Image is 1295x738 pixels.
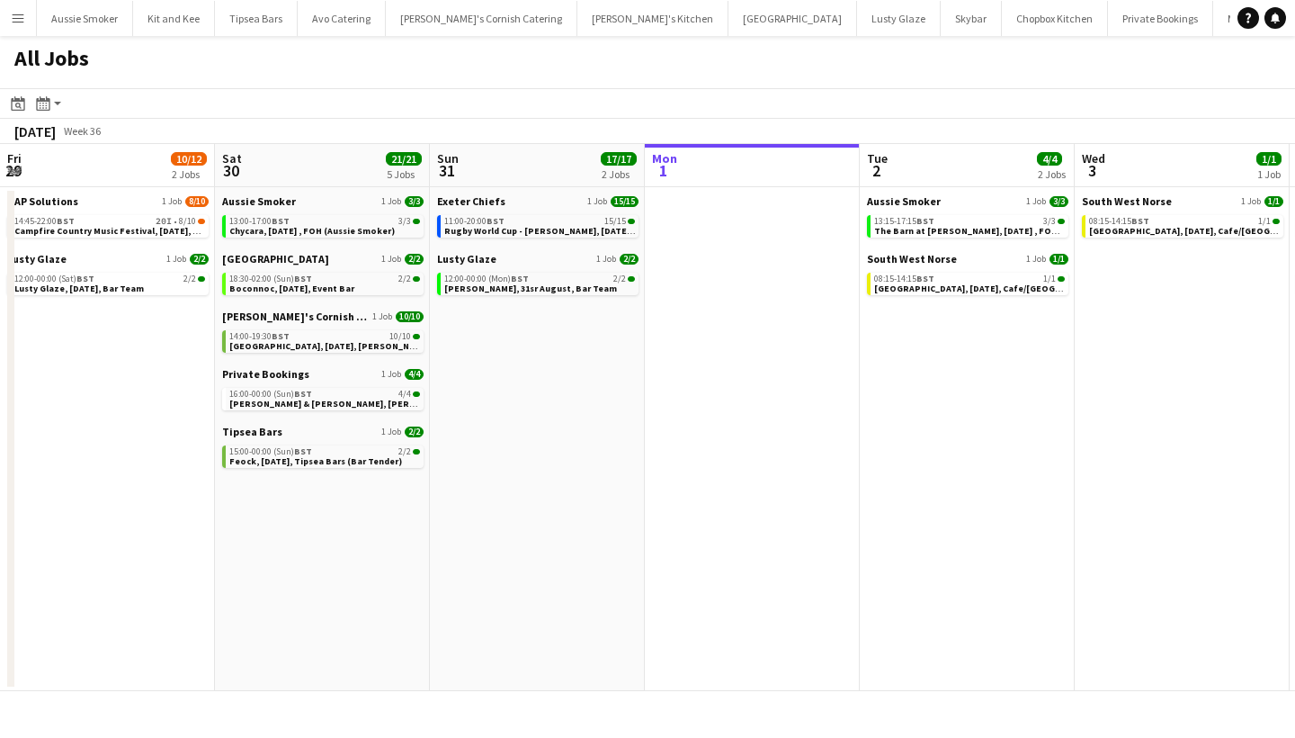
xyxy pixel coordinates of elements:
[222,252,424,310] div: [GEOGRAPHIC_DATA]1 Job2/218:30-02:00 (Sun)BST2/2Boconnoc, [DATE], Event Bar
[652,150,677,166] span: Mon
[1038,167,1066,181] div: 2 Jobs
[222,367,424,425] div: Private Bookings1 Job4/416:00-00:00 (Sun)BST4/4[PERSON_NAME] & [PERSON_NAME], [PERSON_NAME] en [P...
[1264,196,1283,207] span: 1/1
[437,252,639,299] div: Lusty Glaze1 Job2/212:00-00:00 (Mon)BST2/2[PERSON_NAME], 31sr August, Bar Team
[229,273,420,293] a: 18:30-02:00 (Sun)BST2/2Boconnoc, [DATE], Event Bar
[1108,1,1213,36] button: Private Bookings
[874,274,934,283] span: 08:15-14:15
[1241,196,1261,207] span: 1 Job
[874,215,1065,236] a: 13:15-17:15BST3/3The Barn at [PERSON_NAME], [DATE] , FOH (Aussie Smoker)
[413,449,420,454] span: 2/2
[162,196,182,207] span: 1 Job
[437,150,459,166] span: Sun
[1089,217,1149,226] span: 08:15-14:15
[381,254,401,265] span: 1 Job
[294,273,312,284] span: BST
[229,388,420,409] a: 16:00-00:00 (Sun)BST4/4[PERSON_NAME] & [PERSON_NAME], [PERSON_NAME] en [PERSON_NAME], [DATE]
[405,427,424,437] span: 2/2
[1257,167,1281,181] div: 1 Job
[916,273,934,284] span: BST
[14,217,205,226] div: •
[222,150,242,166] span: Sat
[14,225,235,237] span: Campfire Country Music Festival, 29th August, Bar (HAP)
[294,445,312,457] span: BST
[14,215,205,236] a: 14:45-22:00BST20I•8/10Campfire Country Music Festival, [DATE], Bar (HAP)
[183,274,196,283] span: 2/2
[1258,217,1271,226] span: 1/1
[229,215,420,236] a: 13:00-17:00BST3/3Chycara, [DATE] , FOH (Aussie Smoker)
[57,215,75,227] span: BST
[185,196,209,207] span: 8/10
[7,150,22,166] span: Fri
[37,1,133,36] button: Aussie Smoker
[222,367,309,381] span: Private Bookings
[59,124,104,138] span: Week 36
[14,283,144,294] span: Lusty Glaze, 29th August, Bar Team
[487,215,505,227] span: BST
[7,252,209,299] div: Lusty Glaze1 Job2/212:00-00:00 (Sat)BST2/2Lusty Glaze, [DATE], Bar Team
[222,194,296,208] span: Aussie Smoker
[386,152,422,166] span: 21/21
[628,276,635,282] span: 2/2
[444,274,529,283] span: 12:00-00:00 (Mon)
[1082,194,1172,208] span: South West Norse
[381,369,401,380] span: 1 Job
[1037,152,1062,166] span: 4/4
[219,160,242,181] span: 30
[864,160,888,181] span: 2
[398,274,411,283] span: 2/2
[229,390,312,399] span: 16:00-00:00 (Sun)
[444,217,505,226] span: 11:00-20:00
[867,150,888,166] span: Tue
[413,219,420,224] span: 3/3
[215,1,298,36] button: Tipsea Bars
[577,1,728,36] button: [PERSON_NAME]'s Kitchen
[602,167,636,181] div: 2 Jobs
[398,390,411,399] span: 4/4
[437,252,496,265] span: Lusty Glaze
[222,310,424,367] div: [PERSON_NAME]'s Cornish Catering1 Job10/1014:00-19:30BST10/10[GEOGRAPHIC_DATA], [DATE], [PERSON_N...
[294,388,312,400] span: BST
[222,252,424,265] a: [GEOGRAPHIC_DATA]1 Job2/2
[389,332,411,341] span: 10/10
[179,217,196,226] span: 8/10
[229,274,312,283] span: 18:30-02:00 (Sun)
[229,330,420,351] a: 14:00-19:30BST10/10[GEOGRAPHIC_DATA], [DATE], [PERSON_NAME]'s Catering
[413,276,420,282] span: 2/2
[1049,196,1068,207] span: 3/3
[867,252,1068,265] a: South West Norse1 Job1/1
[874,273,1065,293] a: 08:15-14:15BST1/1[GEOGRAPHIC_DATA], [DATE], Cafe/[GEOGRAPHIC_DATA] (SW Norse)
[387,167,421,181] div: 5 Jobs
[434,160,459,181] span: 31
[874,217,934,226] span: 13:15-17:15
[229,217,290,226] span: 13:00-17:00
[511,273,529,284] span: BST
[229,340,478,352] span: Wadebridge, 30th August, Kerra's Catering
[1026,254,1046,265] span: 1 Job
[405,254,424,265] span: 2/2
[172,167,206,181] div: 2 Jobs
[413,334,420,339] span: 10/10
[272,330,290,342] span: BST
[166,254,186,265] span: 1 Job
[437,252,639,265] a: Lusty Glaze1 Job2/2
[4,160,22,181] span: 29
[1256,152,1282,166] span: 1/1
[7,252,67,265] span: Lusty Glaze
[156,217,172,226] span: 20I
[398,217,411,226] span: 3/3
[1043,217,1056,226] span: 3/3
[437,194,505,208] span: Exeter Chiefs
[14,122,56,140] div: [DATE]
[1131,215,1149,227] span: BST
[405,369,424,380] span: 4/4
[444,215,635,236] a: 11:00-20:00BST15/15Rugby World Cup - [PERSON_NAME], [DATE], Match Day Bar
[867,252,1068,299] div: South West Norse1 Job1/108:15-14:15BST1/1[GEOGRAPHIC_DATA], [DATE], Cafe/[GEOGRAPHIC_DATA] (SW No...
[190,254,209,265] span: 2/2
[867,194,941,208] span: Aussie Smoker
[413,391,420,397] span: 4/4
[867,252,957,265] span: South West Norse
[14,217,75,226] span: 14:45-22:00
[1043,274,1056,283] span: 1/1
[587,196,607,207] span: 1 Job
